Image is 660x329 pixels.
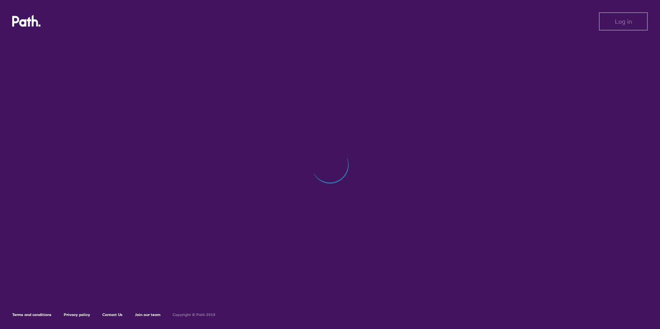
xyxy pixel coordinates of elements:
[12,312,52,317] a: Terms and conditions
[599,12,648,31] button: Log in
[173,313,215,317] h6: Copyright © Path 2018
[102,312,123,317] a: Contact Us
[135,312,160,317] a: Join our team
[615,18,632,25] span: Log in
[64,312,90,317] a: Privacy policy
